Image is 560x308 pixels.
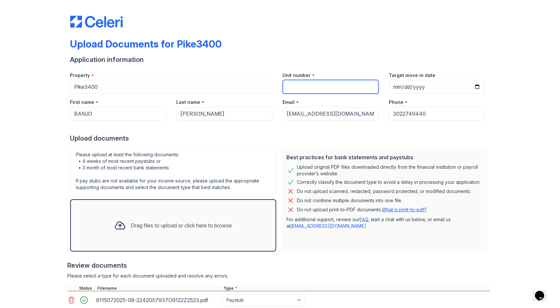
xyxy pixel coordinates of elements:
[297,178,481,186] div: Correctly classify the document type to avoid a delay in processing your application.
[297,206,427,213] p: Do not upload print-to-PDF documents.
[68,273,490,279] div: Please select a type for each document uploaded and resolve any errors.
[297,164,482,177] div: Upload original PDF files downloaded directly from the financial institution or payroll provider’...
[176,99,200,106] label: Last name
[291,223,366,229] a: [EMAIL_ADDRESS][DOMAIN_NAME]
[70,38,222,50] div: Upload Documents for Pike3400
[389,99,404,106] label: Phone
[131,221,232,229] div: Drag files to upload or click here to browse
[70,99,94,106] label: First name
[222,286,490,291] div: Type
[297,197,403,204] div: Do not combine multiple documents into one file.
[68,261,490,270] div: Review documents
[70,16,123,28] img: CE_Logo_Blue-a8612792a0a2168367f1c8372b55b34899dd931a85d93a1a3d3e32e68fde9ad4.png
[382,207,427,212] a: What is print-to-pdf?
[283,72,311,79] label: Unit number
[96,286,222,291] div: Filename
[360,217,368,222] a: FAQ
[389,72,436,79] label: Target move in date
[70,55,490,64] div: Application information
[70,148,276,194] div: Please upload at least the following documents: • 4 weeks of most recent paystubs or • 3 month of...
[297,187,471,195] div: Do not upload scanned, redacted, password protected, or modified documents.
[283,99,295,106] label: Email
[70,72,90,79] label: Property
[287,153,482,161] div: Best practices for bank statements and paystubs
[532,282,553,301] iframe: chat widget
[70,134,490,143] div: Upload documents
[96,295,220,305] div: 6115072025-08-2242057937O9122Z2523.pdf
[78,286,96,291] div: Status
[287,216,482,229] p: For additional support, review our , start a chat with us below, or email us at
